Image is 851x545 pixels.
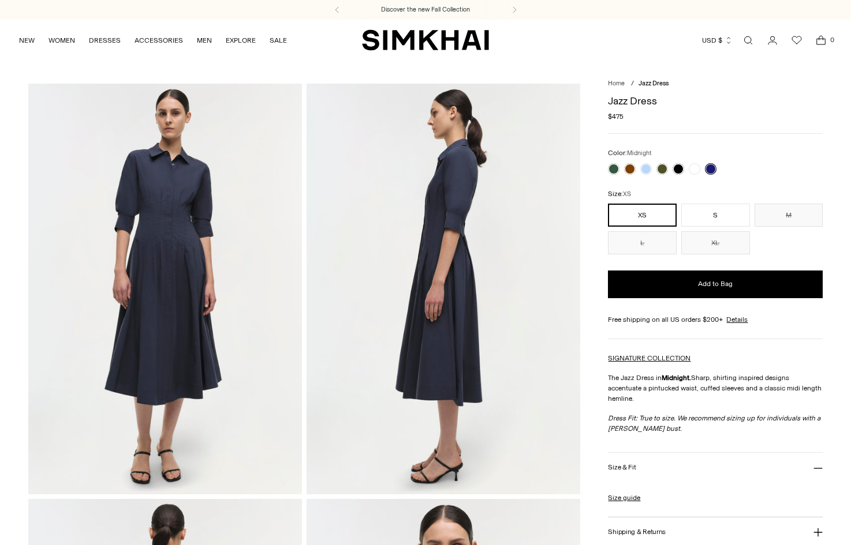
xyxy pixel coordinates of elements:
a: Home [608,80,625,87]
button: XS [608,204,677,227]
img: Jazz Dress [28,84,302,494]
a: DRESSES [89,28,121,53]
img: Jazz Dress [307,84,580,494]
span: $475 [608,111,624,122]
em: Dress Fit: True to size. [608,414,820,433]
h3: Size & Fit [608,464,636,471]
a: SALE [270,28,287,53]
a: Go to the account page [761,29,784,52]
span: Jazz Dress [639,80,669,87]
nav: breadcrumbs [608,79,823,89]
button: Add to Bag [608,270,823,298]
a: Discover the new Fall Collection [381,5,470,14]
a: EXPLORE [226,28,256,53]
button: S [681,204,750,227]
span: Midnight [627,149,652,157]
a: Details [726,314,748,325]
a: Open search modal [737,29,760,52]
span: 0 [827,35,837,45]
a: SIMKHAI [362,29,489,51]
a: WOMEN [48,28,75,53]
label: Size: [608,189,631,200]
button: M [755,204,823,227]
a: Size guide [608,493,640,503]
span: We recommend sizing up for individuals with a [PERSON_NAME] bust. [608,414,820,433]
strong: Midnight. [662,374,691,382]
button: Size & Fit [608,453,823,482]
a: Open cart modal [809,29,833,52]
h3: Shipping & Returns [608,528,666,536]
a: SIGNATURE COLLECTION [608,354,690,362]
a: ACCESSORIES [135,28,183,53]
button: L [608,231,677,254]
span: XS [623,190,631,198]
p: The Jazz Dress in Sharp, shirting inspired designs accentuate a pintucked waist, cuffed sleeves a... [608,373,823,404]
h1: Jazz Dress [608,96,823,106]
div: / [631,79,634,89]
div: Free shipping on all US orders $200+ [608,314,823,325]
a: NEW [19,28,35,53]
button: XL [681,231,750,254]
span: Add to Bag [698,279,733,289]
a: Wishlist [785,29,808,52]
label: Color: [608,148,652,159]
a: MEN [197,28,212,53]
button: USD $ [702,28,733,53]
